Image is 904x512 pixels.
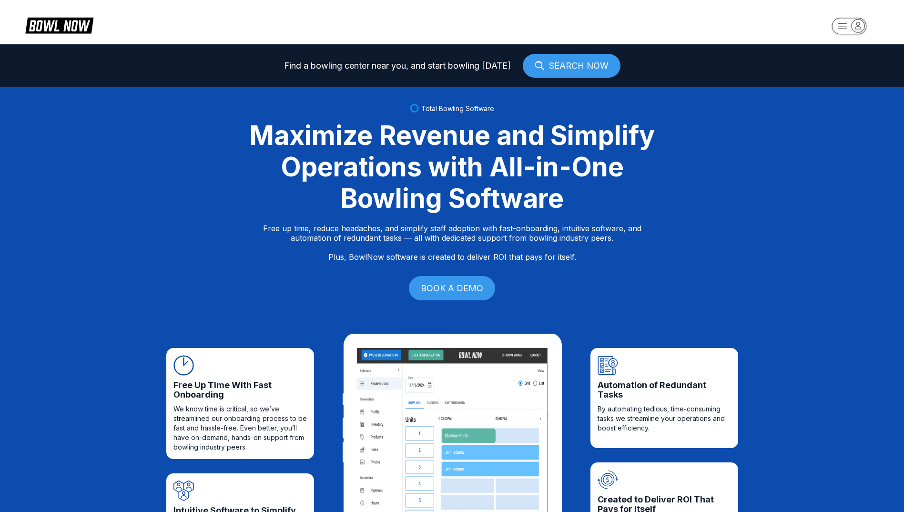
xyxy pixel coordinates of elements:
span: Free Up Time With Fast Onboarding [173,380,307,399]
a: SEARCH NOW [523,54,620,78]
span: Automation of Redundant Tasks [598,380,731,399]
span: Find a bowling center near you, and start bowling [DATE] [284,61,511,71]
span: By automating tedious, time-consuming tasks we streamline your operations and boost efficiency. [598,404,731,433]
a: BOOK A DEMO [409,276,495,300]
div: Maximize Revenue and Simplify Operations with All-in-One Bowling Software [238,120,667,214]
span: We know time is critical, so we’ve streamlined our onboarding process to be fast and hassle-free.... [173,404,307,452]
p: Free up time, reduce headaches, and simplify staff adoption with fast-onboarding, intuitive softw... [263,224,641,262]
span: Total Bowling Software [421,104,494,113]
